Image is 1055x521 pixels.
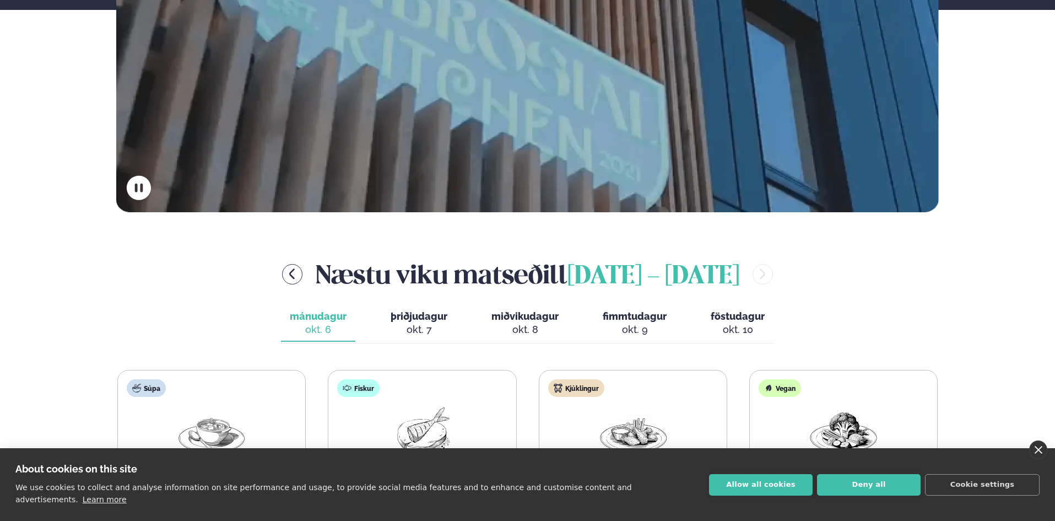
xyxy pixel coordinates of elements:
a: Learn more [83,495,127,504]
div: okt. 6 [290,323,347,336]
img: Soup.png [176,406,247,457]
span: [DATE] - [DATE] [567,265,739,289]
button: Deny all [817,474,921,496]
div: Súpa [127,379,166,397]
button: mánudagur okt. 6 [281,305,355,342]
span: föstudagur [711,310,765,322]
div: Kjúklingur [548,379,604,397]
div: okt. 9 [603,323,667,336]
strong: About cookies on this site [15,463,137,475]
button: Allow all cookies [709,474,813,496]
span: fimmtudagur [603,310,667,322]
div: okt. 10 [711,323,765,336]
button: miðvikudagur okt. 8 [483,305,567,342]
a: close [1029,441,1047,459]
div: Fiskur [337,379,380,397]
button: Cookie settings [925,474,1040,496]
button: fimmtudagur okt. 9 [594,305,675,342]
span: mánudagur [290,310,347,322]
button: menu-btn-left [282,264,302,284]
button: menu-btn-right [753,264,773,284]
img: Vegan.svg [764,384,773,393]
img: Fish.png [387,406,457,457]
button: þriðjudagur okt. 7 [382,305,456,342]
p: We use cookies to collect and analyse information on site performance and usage, to provide socia... [15,483,632,504]
img: chicken.svg [554,384,562,393]
img: Chicken-wings-legs.png [598,406,668,458]
img: Vegan.png [808,406,879,457]
img: fish.svg [343,384,351,393]
div: Vegan [759,379,801,397]
span: miðvikudagur [491,310,559,322]
div: okt. 8 [491,323,559,336]
img: soup.svg [132,384,141,393]
span: þriðjudagur [391,310,447,322]
button: föstudagur okt. 10 [702,305,773,342]
div: okt. 7 [391,323,447,336]
h2: Næstu viku matseðill [316,256,739,292]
